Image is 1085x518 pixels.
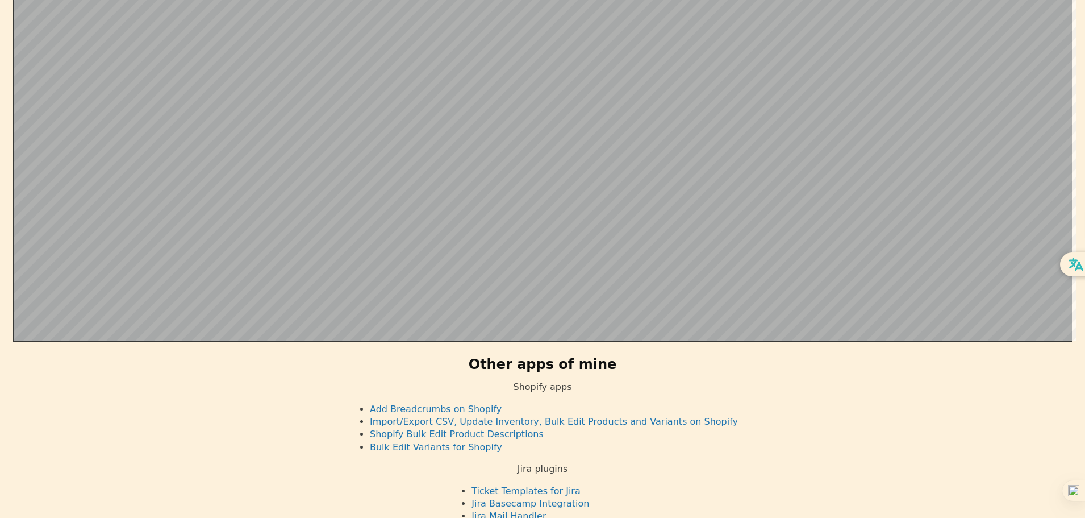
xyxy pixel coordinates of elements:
[471,498,589,509] a: Jira Basecamp Integration
[469,355,617,375] h2: Other apps of mine
[370,404,502,415] a: Add Breadcrumbs on Shopify
[370,429,544,440] a: Shopify Bulk Edit Product Descriptions
[370,416,738,427] a: Import/Export CSV, Update Inventory, Bulk Edit Products and Variants on Shopify
[370,442,502,453] a: Bulk Edit Variants for Shopify
[471,486,580,496] a: Ticket Templates for Jira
